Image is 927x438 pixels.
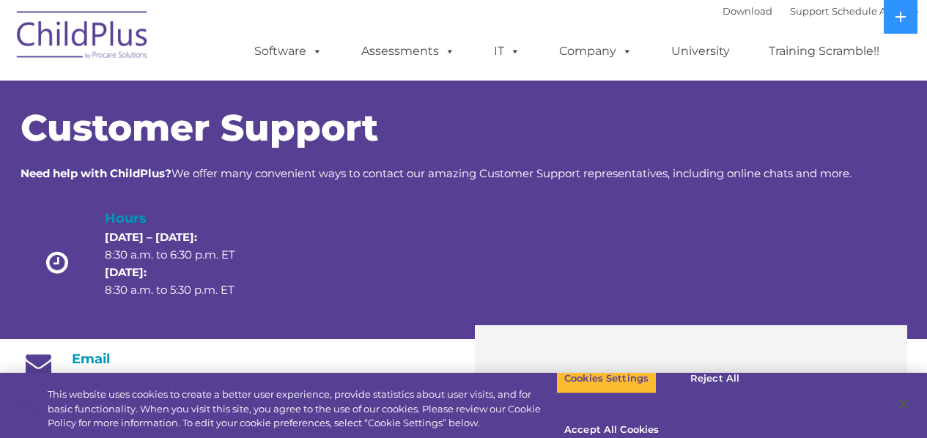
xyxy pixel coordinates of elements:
div: This website uses cookies to create a better user experience, provide statistics about user visit... [48,387,556,431]
button: Close [887,388,920,420]
a: Company [544,37,647,66]
a: Download [723,5,772,17]
a: Training Scramble!! [754,37,894,66]
button: Cookies Settings [556,363,657,394]
a: IT [479,37,535,66]
a: Assessments [347,37,470,66]
a: Software [240,37,337,66]
font: | [723,5,918,17]
span: Customer Support [21,105,378,150]
span: We offer many convenient ways to contact our amazing Customer Support representatives, including ... [21,166,852,180]
span: Need live support? We’re here to help! [501,371,763,387]
strong: [DATE]: [105,265,147,279]
a: Support [790,5,829,17]
img: ChildPlus by Procare Solutions [10,1,156,74]
a: University [657,37,745,66]
button: Reject All [669,363,761,394]
h4: Email [21,351,453,367]
h4: Hours [105,208,260,229]
strong: Need help with ChildPlus? [21,166,171,180]
p: 8:30 a.m. to 6:30 p.m. ET 8:30 a.m. to 5:30 p.m. ET [105,229,260,299]
a: Schedule A Demo [832,5,918,17]
strong: [DATE] – [DATE]: [105,230,197,244]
